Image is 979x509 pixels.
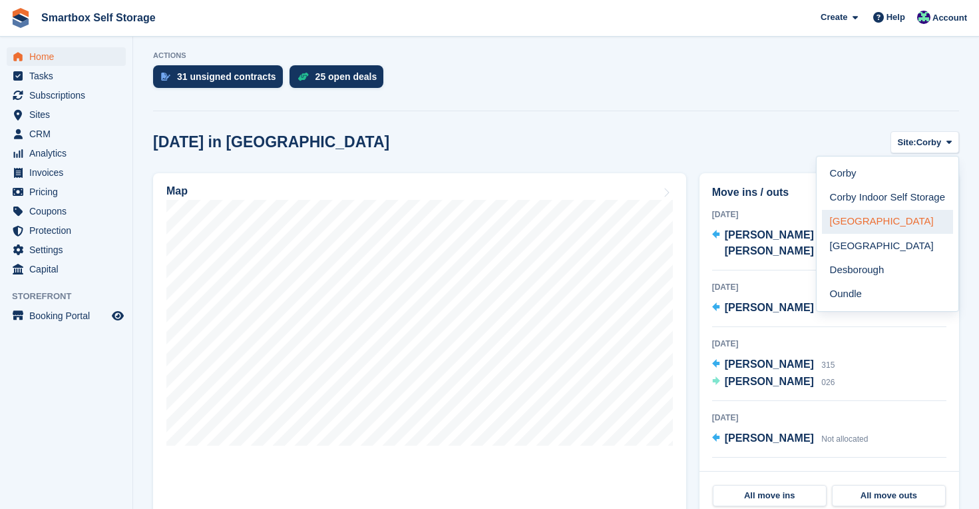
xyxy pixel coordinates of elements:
[822,258,953,282] a: Desborough
[712,227,946,260] a: [PERSON_NAME] [PERSON_NAME] [PERSON_NAME] 055, 056
[916,136,942,149] span: Corby
[822,282,953,306] a: Oundle
[29,125,109,143] span: CRM
[725,229,906,256] span: [PERSON_NAME] [PERSON_NAME] [PERSON_NAME]
[7,144,126,163] a: menu
[36,7,161,29] a: Smartbox Self Storage
[712,185,946,201] h2: Move ins / outs
[11,8,31,28] img: stora-icon-8386f47178a22dfd0bd8f6a31ec36ba5ce8667c1dd55bd0f319d3a0aa187defe.svg
[725,358,814,370] span: [PERSON_NAME]
[290,65,391,95] a: 25 open deals
[821,434,868,444] span: Not allocated
[7,67,126,85] a: menu
[712,338,946,350] div: [DATE]
[161,73,170,81] img: contract_signature_icon-13c848040528278c33f63329250d36e43548de30e8caae1d1a13099fd9432cc5.svg
[153,65,290,95] a: 31 unsigned contracts
[725,302,814,313] span: [PERSON_NAME]
[821,11,847,24] span: Create
[822,234,953,258] a: [GEOGRAPHIC_DATA]
[315,71,377,82] div: 25 open deals
[29,144,109,163] span: Analytics
[7,221,126,240] a: menu
[110,308,126,324] a: Preview store
[712,412,946,424] div: [DATE]
[7,241,126,259] a: menu
[712,468,946,480] div: [DATE]
[822,210,953,234] a: [GEOGRAPHIC_DATA]
[821,304,841,313] span: 205C
[29,47,109,66] span: Home
[712,374,835,391] a: [PERSON_NAME] 026
[712,281,946,293] div: [DATE]
[917,11,930,24] img: Roger Canham
[12,290,132,303] span: Storefront
[7,306,126,325] a: menu
[7,47,126,66] a: menu
[29,183,109,201] span: Pricing
[7,163,126,182] a: menu
[29,306,109,325] span: Booking Portal
[29,260,109,278] span: Capital
[713,485,827,506] a: All move ins
[832,485,946,506] a: All move outs
[7,86,126,105] a: menu
[7,105,126,124] a: menu
[297,72,309,81] img: deal-1b604bf984904fb50ccaf53a9ad4b4a5d6e5aea283cecdc64d6e3604feb123c2.svg
[725,432,814,444] span: [PERSON_NAME]
[712,430,869,448] a: [PERSON_NAME] Not allocated
[153,51,959,60] p: ACTIONS
[821,360,835,370] span: 315
[932,11,967,25] span: Account
[29,105,109,124] span: Sites
[177,71,276,82] div: 31 unsigned contracts
[153,133,389,151] h2: [DATE] in [GEOGRAPHIC_DATA]
[7,125,126,143] a: menu
[886,11,905,24] span: Help
[29,241,109,259] span: Settings
[7,202,126,221] a: menu
[29,202,109,221] span: Coupons
[166,185,188,197] h2: Map
[890,131,959,153] button: Site: Corby
[29,221,109,240] span: Protection
[29,67,109,85] span: Tasks
[712,209,946,221] div: [DATE]
[712,300,841,317] a: [PERSON_NAME] 205C
[29,86,109,105] span: Subscriptions
[7,260,126,278] a: menu
[7,183,126,201] a: menu
[725,376,814,387] span: [PERSON_NAME]
[822,186,953,210] a: Corby Indoor Self Storage
[29,163,109,182] span: Invoices
[712,356,835,374] a: [PERSON_NAME] 315
[898,136,916,149] span: Site:
[821,378,835,387] span: 026
[822,162,953,186] a: Corby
